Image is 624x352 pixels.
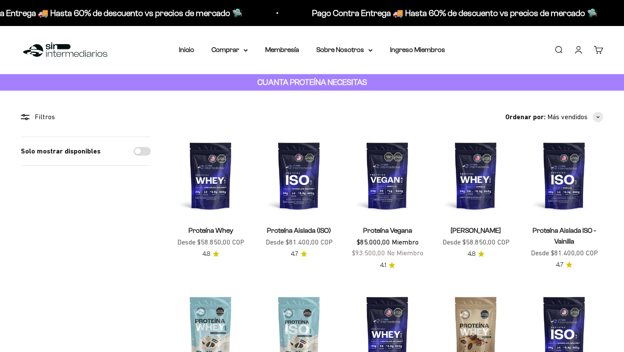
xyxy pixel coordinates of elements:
a: Membresía [265,46,299,53]
button: Más vendidos [547,111,603,123]
span: Más vendidos [547,111,588,123]
a: Proteína Whey [188,227,233,234]
label: Solo mostrar disponibles [21,146,101,157]
sale-price: Desde $81.400,00 COP [531,248,598,259]
p: Pago Contra Entrega 🚚 Hasta 60% de descuento vs precios de mercado 🛸 [311,6,596,20]
summary: Comprar [211,44,248,55]
span: 4.1 [380,261,386,270]
a: Ingreso Miembros [390,46,445,53]
a: 4.14.1 de 5.0 estrellas [380,261,395,270]
strong: CUANTA PROTEÍNA NECESITAS [257,78,367,87]
span: Ordenar por: [505,111,546,123]
a: 4.84.8 de 5.0 estrellas [468,249,484,259]
span: 4.8 [202,249,210,259]
a: 4.74.7 de 5.0 estrellas [291,249,307,259]
sale-price: Desde $58.850,00 COP [177,237,244,248]
span: No Miembro [387,249,423,257]
span: $85.000,00 [357,238,390,246]
summary: Sobre Nosotros [316,44,373,55]
span: 4.7 [291,249,298,259]
a: Proteína Aislada ISO - Vainilla [533,227,596,245]
a: 4.74.7 de 5.0 estrellas [556,260,572,270]
a: [PERSON_NAME] [451,227,501,234]
a: Proteína Vegana [363,227,412,234]
span: 4.7 [556,260,563,270]
span: 4.8 [468,249,475,259]
span: Miembro [392,238,419,246]
sale-price: Desde $58.850,00 COP [442,237,510,248]
span: $93.500,00 [352,249,385,257]
a: 4.84.8 de 5.0 estrellas [202,249,219,259]
a: Proteína Aislada (ISO) [267,227,331,234]
sale-price: Desde $81.400,00 COP [266,237,333,248]
div: Filtros [21,111,151,123]
a: Inicio [179,46,194,53]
